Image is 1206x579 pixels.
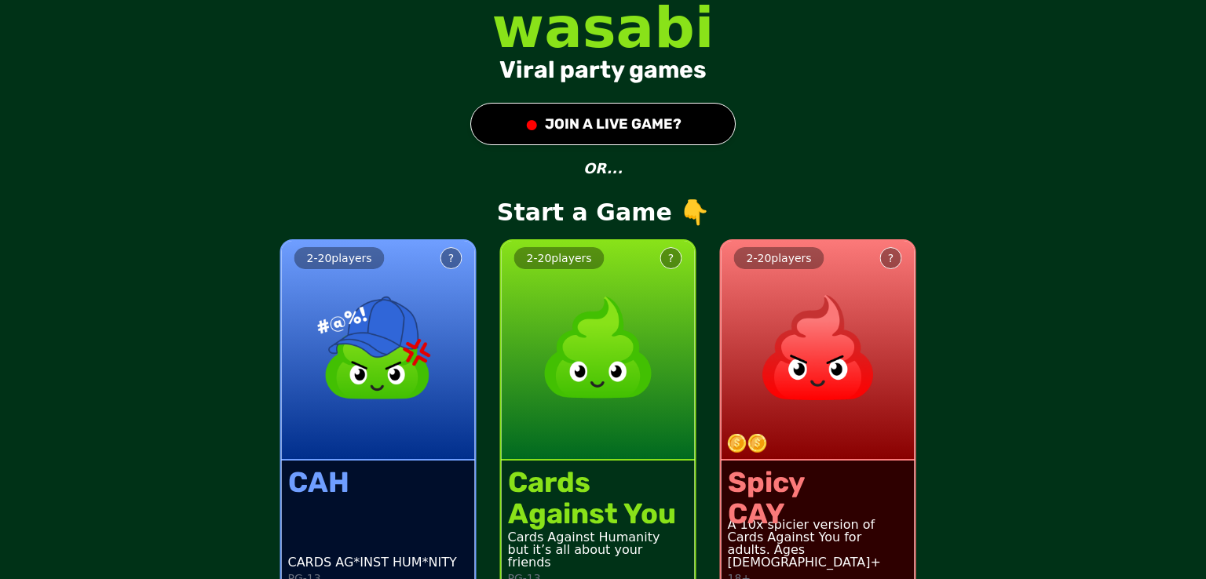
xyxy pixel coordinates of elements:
[748,434,767,453] img: token
[288,467,349,498] div: CAH
[524,110,539,138] div: ●
[749,279,887,417] img: product image
[728,519,908,569] div: A 10x spicier version of Cards Against You for adults. Ages [DEMOGRAPHIC_DATA]+
[288,556,457,569] div: CARDS AG*INST HUM*NITY
[660,247,682,269] button: ?
[728,434,747,453] img: token
[307,252,372,264] span: 2 - 20 players
[508,531,689,544] div: Cards Against Humanity
[470,103,736,145] button: ●JOIN A LIVE GAME?
[508,544,689,569] div: but it’s all about your friends
[508,498,676,530] div: Against You
[529,279,667,417] img: product image
[747,252,812,264] span: 2 - 20 players
[508,467,676,498] div: Cards
[527,252,592,264] span: 2 - 20 players
[448,250,454,266] div: ?
[668,250,674,266] div: ?
[499,56,707,84] div: Viral party games
[728,467,805,498] div: Spicy
[728,498,805,530] div: CAY
[880,247,902,269] button: ?
[583,158,623,180] p: OR...
[440,247,462,269] button: ?
[888,250,894,266] div: ?
[309,279,448,417] img: product image
[497,198,709,227] p: Start a Game 👇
